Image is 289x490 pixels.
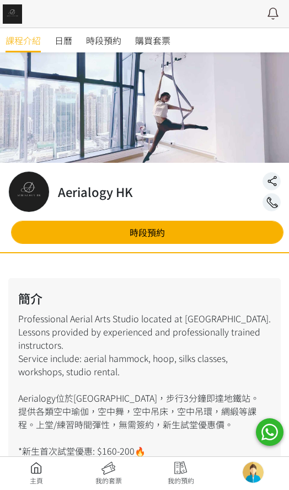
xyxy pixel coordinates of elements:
a: 日曆 [55,28,72,52]
a: 時段預約 [86,28,121,52]
h2: Aerialogy HK [58,183,133,201]
span: 時段預約 [86,34,121,47]
a: 課程介紹 [6,28,41,52]
span: 課程介紹 [6,34,41,47]
h2: 簡介 [18,289,271,307]
span: 日曆 [55,34,72,47]
a: 時段預約 [11,221,283,244]
span: 購買套票 [135,34,170,47]
a: 購買套票 [135,28,170,52]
